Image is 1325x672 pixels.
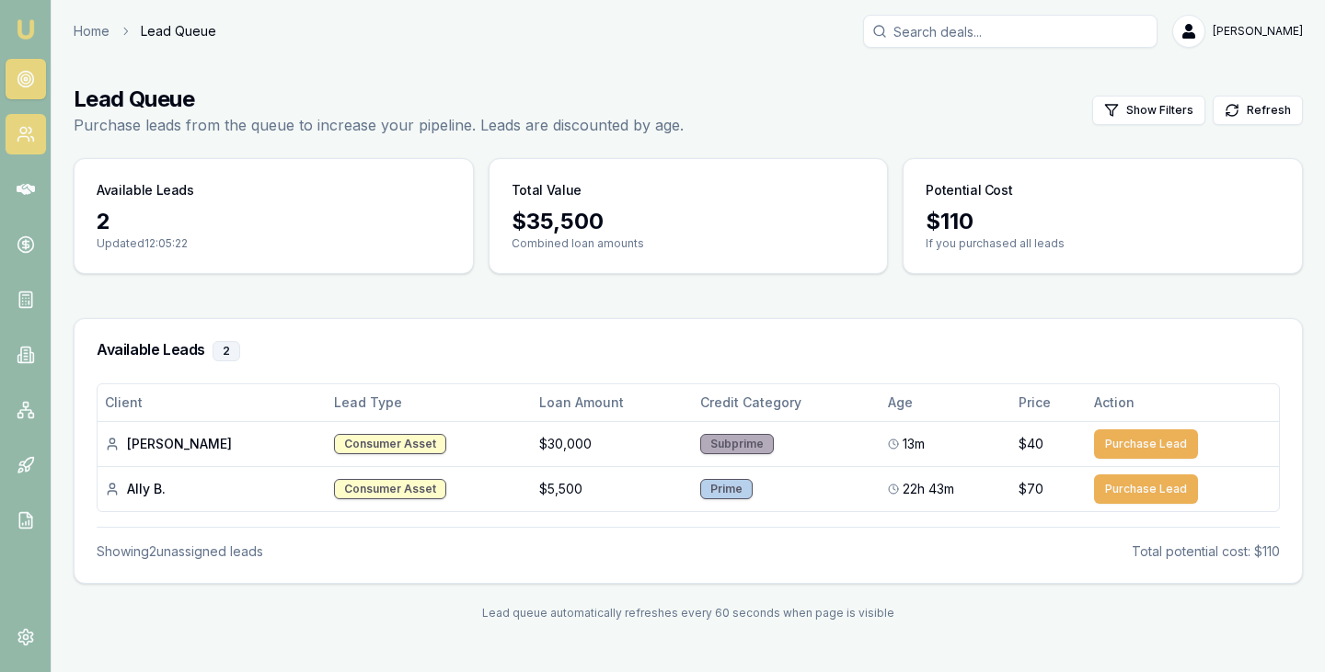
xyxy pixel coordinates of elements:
p: Purchase leads from the queue to increase your pipeline. Leads are discounted by age. [74,114,684,136]
th: Client [98,384,327,421]
h3: Available Leads [97,181,194,199]
h3: Total Value [512,181,582,199]
div: Total potential cost: $110 [1132,542,1280,561]
th: Loan Amount [532,384,693,421]
span: 13m [903,435,925,453]
div: Subprime [700,434,774,454]
div: Lead queue automatically refreshes every 60 seconds when page is visible [74,606,1303,621]
p: Combined loan amounts [512,236,866,251]
button: Show Filters [1092,96,1205,125]
div: Ally B. [105,480,319,498]
th: Lead Type [327,384,532,421]
a: Home [74,22,109,40]
p: Updated 12:05:22 [97,236,451,251]
span: [PERSON_NAME] [1213,24,1303,39]
th: Action [1087,384,1279,421]
div: Prime [700,479,753,499]
img: emu-icon-u.png [15,18,37,40]
span: $70 [1019,480,1043,498]
nav: breadcrumb [74,22,216,40]
div: 2 [213,341,240,361]
span: Lead Queue [141,22,216,40]
button: Refresh [1213,96,1303,125]
div: 2 [97,207,451,236]
button: Purchase Lead [1094,429,1198,459]
div: [PERSON_NAME] [105,435,319,453]
td: $30,000 [532,421,693,466]
div: $ 35,500 [512,207,866,236]
h1: Lead Queue [74,85,684,114]
p: If you purchased all leads [926,236,1280,251]
div: $ 110 [926,207,1280,236]
button: Purchase Lead [1094,474,1198,504]
span: 22h 43m [903,480,954,498]
th: Credit Category [693,384,881,421]
div: Consumer Asset [334,479,446,499]
span: $40 [1019,435,1043,453]
div: Showing 2 unassigned lead s [97,542,263,561]
input: Search deals [863,15,1158,48]
h3: Available Leads [97,341,1280,361]
div: Consumer Asset [334,434,446,454]
td: $5,500 [532,466,693,511]
th: Age [881,384,1011,421]
h3: Potential Cost [926,181,1012,199]
th: Price [1011,384,1087,421]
